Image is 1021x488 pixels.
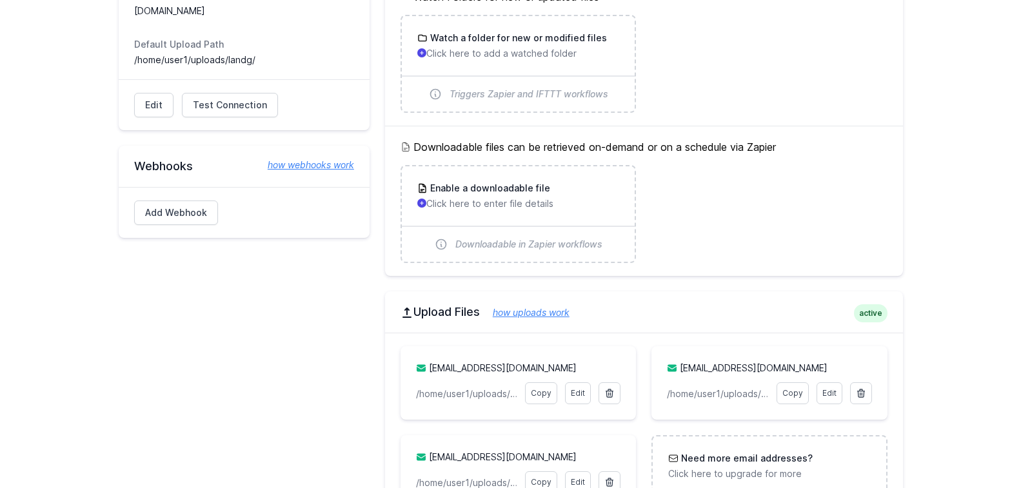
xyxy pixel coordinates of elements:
[679,452,813,465] h3: Need more email addresses?
[182,93,278,117] a: Test Connection
[817,382,842,404] a: Edit
[957,424,1006,473] iframe: Drift Widget Chat Controller
[402,16,635,112] a: Watch a folder for new or modified files Click here to add a watched folder Triggers Zapier and I...
[417,197,619,210] p: Click here to enter file details
[565,382,591,404] a: Edit
[416,387,517,400] p: /home/user1/uploads/landg/
[255,159,354,171] a: how webhooks work
[134,159,354,174] h2: Webhooks
[134,54,354,66] dd: /home/user1/uploads/landg/
[680,362,828,373] a: [EMAIL_ADDRESS][DOMAIN_NAME]
[668,467,870,480] p: Click here to upgrade for more
[429,451,577,462] a: [EMAIL_ADDRESS][DOMAIN_NAME]
[134,200,218,225] a: Add Webhook
[854,304,887,322] span: active
[429,362,577,373] a: [EMAIL_ADDRESS][DOMAIN_NAME]
[667,387,768,400] p: /home/user1/uploads/boldpenguin/
[402,166,635,262] a: Enable a downloadable file Click here to enter file details Downloadable in Zapier workflows
[401,139,887,155] h5: Downloadable files can be retrieved on-demand or on a schedule via Zapier
[428,32,607,44] h3: Watch a folder for new or modified files
[401,304,887,320] h2: Upload Files
[193,99,267,112] span: Test Connection
[428,182,550,195] h3: Enable a downloadable file
[480,307,570,318] a: how uploads work
[450,88,608,101] span: Triggers Zapier and IFTTT workflows
[134,38,354,51] dt: Default Upload Path
[417,47,619,60] p: Click here to add a watched folder
[777,382,809,404] a: Copy
[525,382,557,404] a: Copy
[134,5,354,17] dd: [DOMAIN_NAME]
[134,93,173,117] a: Edit
[455,238,602,251] span: Downloadable in Zapier workflows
